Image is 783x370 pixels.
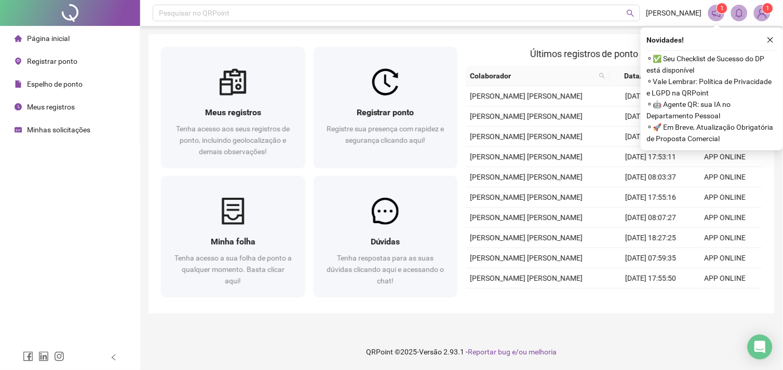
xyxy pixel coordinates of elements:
[470,153,583,161] span: [PERSON_NAME] [PERSON_NAME]
[614,289,688,309] td: [DATE] 07:53:38
[530,48,698,59] span: Últimos registros de ponto sincronizados
[470,254,583,262] span: [PERSON_NAME] [PERSON_NAME]
[688,167,762,187] td: APP ONLINE
[614,167,688,187] td: [DATE] 08:03:37
[597,68,607,84] span: search
[420,348,442,356] span: Versão
[748,335,773,360] div: Open Intercom Messenger
[688,147,762,167] td: APP ONLINE
[161,176,305,297] a: Minha folhaTenha acesso a sua folha de ponto a qualquer momento. Basta clicar aqui!
[468,348,557,356] span: Reportar bug e/ou melhoria
[688,228,762,248] td: APP ONLINE
[688,248,762,268] td: APP ONLINE
[371,237,400,246] span: Dúvidas
[647,34,684,46] span: Novidades !
[614,268,688,289] td: [DATE] 17:55:50
[54,351,64,362] span: instagram
[599,73,605,79] span: search
[614,127,688,147] td: [DATE] 08:14:23
[688,289,762,309] td: APP ONLINE
[754,5,770,21] img: 62820
[470,234,583,242] span: [PERSON_NAME] [PERSON_NAME]
[470,193,583,201] span: [PERSON_NAME] [PERSON_NAME]
[174,254,292,285] span: Tenha acesso a sua folha de ponto a qualquer momento. Basta clicar aqui!
[314,47,458,168] a: Registrar pontoRegistre sua presença com rapidez e segurança clicando aqui!
[38,351,49,362] span: linkedin
[27,34,70,43] span: Página inicial
[688,268,762,289] td: APP ONLINE
[610,66,682,86] th: Data/Hora
[15,35,22,42] span: home
[766,5,770,12] span: 1
[647,76,777,99] span: ⚬ Vale Lembrar: Política de Privacidade e LGPD na QRPoint
[646,7,702,19] span: [PERSON_NAME]
[205,107,261,117] span: Meus registros
[15,80,22,88] span: file
[614,248,688,268] td: [DATE] 07:59:35
[470,92,583,100] span: [PERSON_NAME] [PERSON_NAME]
[614,70,669,81] span: Data/Hora
[470,132,583,141] span: [PERSON_NAME] [PERSON_NAME]
[211,237,255,246] span: Minha folha
[15,103,22,111] span: clock-circle
[614,187,688,208] td: [DATE] 17:55:16
[717,3,727,13] sup: 1
[470,274,583,282] span: [PERSON_NAME] [PERSON_NAME]
[688,208,762,228] td: APP ONLINE
[614,208,688,228] td: [DATE] 08:07:27
[27,103,75,111] span: Meus registros
[647,53,777,76] span: ⚬ ✅ Seu Checklist de Sucesso do DP está disponível
[614,106,688,127] td: [DATE] 19:02:27
[470,112,583,120] span: [PERSON_NAME] [PERSON_NAME]
[688,187,762,208] td: APP ONLINE
[27,57,77,65] span: Registrar ponto
[712,8,721,18] span: notification
[161,47,305,168] a: Meus registrosTenha acesso aos seus registros de ponto, incluindo geolocalização e demais observa...
[110,354,117,361] span: left
[176,125,290,156] span: Tenha acesso aos seus registros de ponto, incluindo geolocalização e demais observações!
[140,334,783,370] footer: QRPoint © 2025 - 2.93.1 -
[627,9,634,17] span: search
[27,80,83,88] span: Espelho de ponto
[470,213,583,222] span: [PERSON_NAME] [PERSON_NAME]
[647,99,777,121] span: ⚬ 🤖 Agente QR: sua IA no Departamento Pessoal
[15,126,22,133] span: schedule
[735,8,744,18] span: bell
[647,121,777,144] span: ⚬ 🚀 Em Breve, Atualização Obrigatória de Proposta Comercial
[327,125,444,144] span: Registre sua presença com rapidez e segurança clicando aqui!
[614,228,688,248] td: [DATE] 18:27:25
[614,147,688,167] td: [DATE] 17:53:11
[767,36,774,44] span: close
[15,58,22,65] span: environment
[470,70,595,81] span: Colaborador
[357,107,414,117] span: Registrar ponto
[470,173,583,181] span: [PERSON_NAME] [PERSON_NAME]
[327,254,444,285] span: Tenha respostas para as suas dúvidas clicando aqui e acessando o chat!
[23,351,33,362] span: facebook
[763,3,773,13] sup: Atualize o seu contato no menu Meus Dados
[721,5,724,12] span: 1
[314,176,458,297] a: DúvidasTenha respostas para as suas dúvidas clicando aqui e acessando o chat!
[27,126,90,134] span: Minhas solicitações
[614,86,688,106] td: [DATE] 08:28:41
